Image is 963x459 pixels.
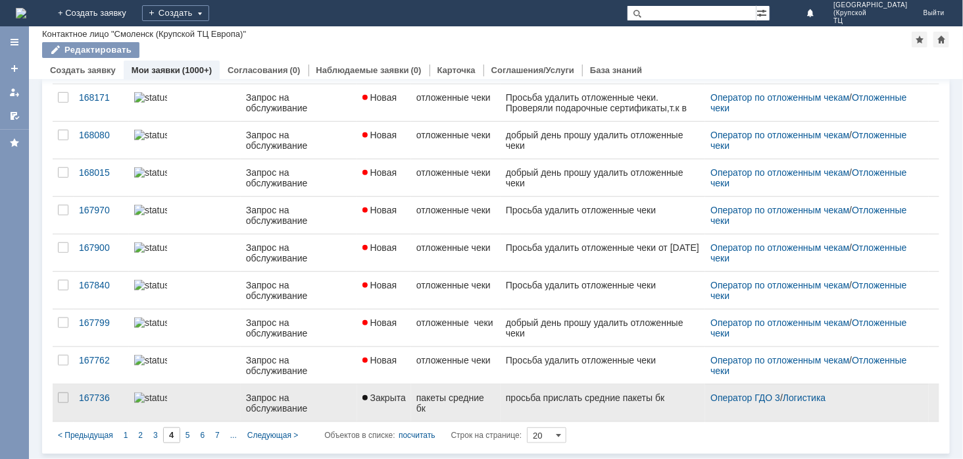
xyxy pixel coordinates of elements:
[134,392,167,403] img: statusbar-100 (1).png
[16,8,26,18] img: logo
[357,122,411,159] a: Новая
[416,205,495,215] div: отложенные чеки
[833,17,908,25] span: ТЦ
[411,234,501,271] a: отложенные чеки
[241,234,357,271] a: Запрос на обслуживание
[710,392,924,403] div: /
[124,431,128,440] span: 1
[129,272,241,309] a: statusbar-0 (1).png
[357,197,411,234] a: Новая
[4,82,25,103] a: Мои заявки
[4,105,25,126] a: Мои согласования
[230,431,237,440] span: ...
[246,242,352,263] div: Запрос на обслуживание
[16,8,26,18] a: Перейти на домашнюю страницу
[4,58,25,79] a: Создать заявку
[74,159,129,196] a: 168015
[129,159,241,196] a: statusbar-0 (1).png
[79,205,124,215] div: 167970
[182,65,212,75] div: (1000+)
[316,65,409,75] a: Наблюдаемые заявки
[710,92,849,103] a: Оператор по отложенным чекам
[129,122,241,159] a: statusbar-0 (1).png
[357,385,411,421] a: Закрыта
[74,310,129,346] a: 167799
[246,317,352,338] div: Запрос на обслуживание
[912,32,927,47] div: Добавить в избранное
[710,92,924,113] div: /
[416,167,495,178] div: отложенные чеки
[79,355,124,365] div: 167762
[710,317,909,338] a: Отложенные чеки
[129,234,241,271] a: statusbar-0 (1).png
[590,65,642,75] a: База знаний
[710,130,909,151] a: Отложенные чеки
[411,272,501,309] a: отложенные чеки
[241,84,357,121] a: Запрос на обслуживание
[79,130,124,140] div: 168080
[411,122,501,159] a: отложенные чеки
[411,197,501,234] a: отложенные чеки
[710,355,849,365] a: Оператор по отложенным чекам
[362,130,397,140] span: Новая
[134,92,167,103] img: statusbar-0 (1).png
[134,205,167,215] img: statusbar-0 (1).png
[710,355,909,376] a: Отложенные чеки
[710,205,924,226] div: /
[710,167,849,178] a: Оператор по отложенным чекам
[710,167,924,188] div: /
[246,280,352,301] div: Запрос на обслуживание
[833,9,908,17] span: (Крупской
[129,347,241,384] a: statusbar-0 (1).png
[79,167,124,178] div: 168015
[362,242,397,253] span: Новая
[74,84,129,121] a: 168171
[134,280,167,290] img: statusbar-0 (1).png
[416,130,495,140] div: отложенные чеки
[357,84,411,121] a: Новая
[416,280,495,290] div: отложенные чеки
[50,65,116,75] a: Создать заявку
[710,317,849,328] a: Оператор по отложенным чекам
[411,310,501,346] a: отложенные чеки
[357,159,411,196] a: Новая
[241,347,357,384] a: Запрос на обслуживание
[411,347,501,384] a: отложенные чеки
[710,280,849,290] a: Оператор по отложенным чекам
[246,205,352,226] div: Запрос на обслуживание
[134,130,167,140] img: statusbar-0 (1).png
[324,431,395,440] span: Объектов в списке:
[132,65,180,75] a: Мои заявки
[58,431,113,440] span: < Предыдущая
[416,92,495,103] div: отложенные чеки
[241,122,357,159] a: Запрос на обслуживание
[416,242,495,253] div: отложенные чеки
[491,65,574,75] a: Соглашения/Услуги
[399,427,435,443] div: посчитать
[362,167,397,178] span: Новая
[129,84,241,121] a: statusbar-0 (1).png
[362,92,397,103] span: Новая
[710,317,924,338] div: /
[74,347,129,384] a: 167762
[246,392,352,414] div: Запрос на обслуживание
[241,272,357,309] a: Запрос на обслуживание
[710,242,909,263] a: Отложенные чеки
[416,317,495,328] div: отложенные чеки
[246,130,352,151] div: Запрос на обслуживание
[411,65,422,75] div: (0)
[416,355,495,365] div: отложенные чеки
[215,431,220,440] span: 7
[710,167,909,188] a: Отложенные чеки
[710,392,780,403] a: Оператор ГДО 3
[241,159,357,196] a: Запрос на обслуживание
[185,431,190,440] span: 5
[129,385,241,421] a: statusbar-100 (1).png
[79,280,124,290] div: 167840
[228,65,288,75] a: Согласования
[153,431,158,440] span: 3
[357,272,411,309] a: Новая
[833,1,908,9] span: [GEOGRAPHIC_DATA]
[246,167,352,188] div: Запрос на обслуживание
[411,84,501,121] a: отложенные чеки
